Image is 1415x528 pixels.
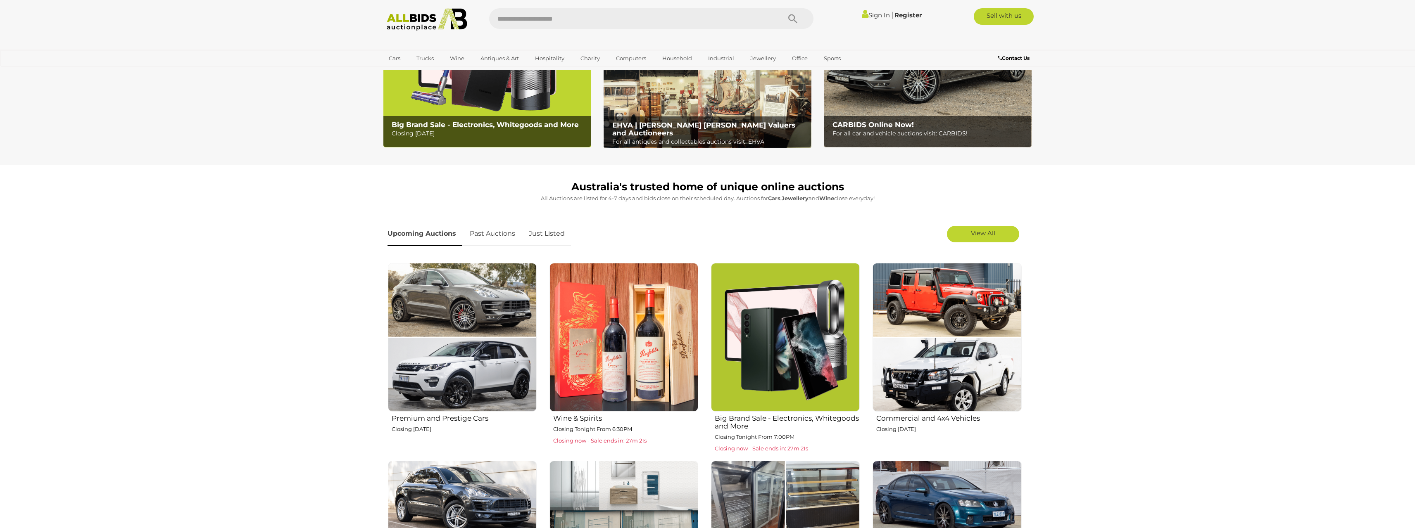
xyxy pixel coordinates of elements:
a: Upcoming Auctions [388,222,462,246]
a: Contact Us [998,54,1032,63]
a: Sports [818,52,846,65]
p: Closing [DATE] [876,424,1021,434]
a: Industrial [703,52,740,65]
strong: Cars [768,195,780,201]
p: For all antiques and collectables auctions visit: EHVA [612,137,807,147]
img: Allbids.com.au [382,8,472,31]
a: Sign In [862,11,890,19]
b: Big Brand Sale - Electronics, Whitegoods and More [392,121,579,129]
a: Jewellery [745,52,781,65]
a: Just Listed [523,222,571,246]
a: Trucks [411,52,439,65]
a: Antiques & Art [475,52,524,65]
a: Wine [445,52,470,65]
img: Big Brand Sale - Electronics, Whitegoods and More [711,263,860,412]
a: Hospitality [530,52,570,65]
a: Register [894,11,922,19]
button: Search [772,8,813,29]
a: Wine & Spirits Closing Tonight From 6:30PM Closing now - Sale ends in: 27m 21s [549,263,698,454]
span: | [891,10,893,19]
a: Commercial and 4x4 Vehicles Closing [DATE] [872,263,1021,454]
h2: Premium and Prestige Cars [392,412,537,422]
span: Closing now - Sale ends in: 27m 21s [715,445,808,452]
span: Closing now - Sale ends in: 27m 21s [553,437,647,444]
a: Premium and Prestige Cars Closing [DATE] [388,263,537,454]
a: Office [787,52,813,65]
img: Premium and Prestige Cars [388,263,537,412]
strong: Jewellery [782,195,809,201]
b: Contact Us [998,55,1030,61]
span: View All [971,229,995,237]
a: View All [947,226,1019,242]
p: Closing [DATE] [392,128,586,139]
a: Charity [575,52,605,65]
a: EHVA | Evans Hastings Valuers and Auctioneers EHVA | [PERSON_NAME] [PERSON_NAME] Valuers and Auct... [604,65,811,149]
p: For all car and vehicle auctions visit: CARBIDS! [832,128,1027,139]
a: Sell with us [974,8,1034,25]
a: [GEOGRAPHIC_DATA] [383,65,453,79]
h1: Australia's trusted home of unique online auctions [388,181,1028,193]
a: Household [657,52,697,65]
p: All Auctions are listed for 4-7 days and bids close on their scheduled day. Auctions for , and cl... [388,194,1028,203]
b: EHVA | [PERSON_NAME] [PERSON_NAME] Valuers and Auctioneers [612,121,795,137]
p: Closing [DATE] [392,424,537,434]
h2: Commercial and 4x4 Vehicles [876,412,1021,422]
p: Closing Tonight From 7:00PM [715,432,860,442]
a: Big Brand Sale - Electronics, Whitegoods and More Closing Tonight From 7:00PM Closing now - Sale ... [711,263,860,454]
p: Closing Tonight From 6:30PM [553,424,698,434]
h2: Wine & Spirits [553,412,698,422]
strong: Wine [819,195,834,201]
a: Past Auctions [464,222,521,246]
img: Commercial and 4x4 Vehicles [873,263,1021,412]
a: Cars [383,52,406,65]
img: Wine & Spirits [549,263,698,412]
a: Computers [611,52,652,65]
img: EHVA | Evans Hastings Valuers and Auctioneers [604,65,811,149]
h2: Big Brand Sale - Electronics, Whitegoods and More [715,412,860,430]
b: CARBIDS Online Now! [832,121,914,129]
